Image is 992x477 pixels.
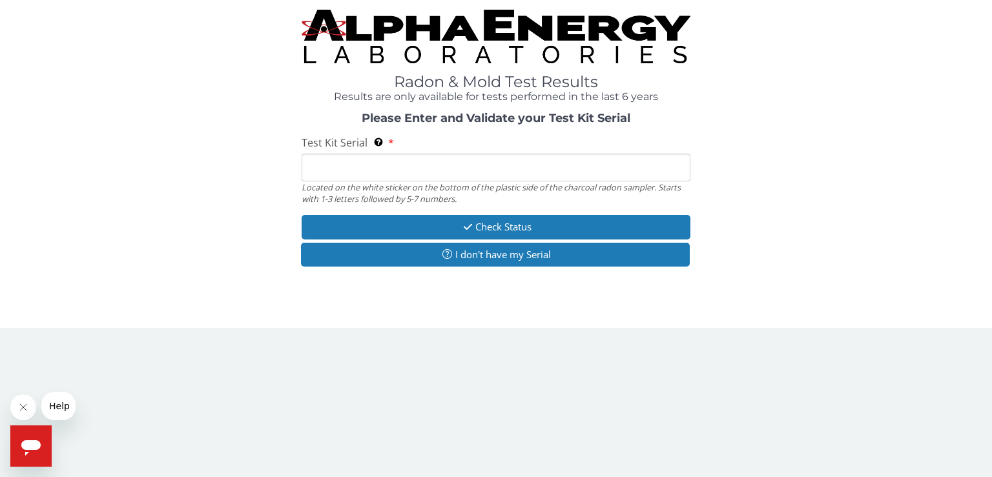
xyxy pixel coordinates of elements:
iframe: Close message [10,394,36,420]
span: Test Kit Serial [302,136,367,150]
h4: Results are only available for tests performed in the last 6 years [302,91,690,103]
strong: Please Enter and Validate your Test Kit Serial [362,111,630,125]
button: I don't have my Serial [301,243,690,267]
div: Located on the white sticker on the bottom of the plastic side of the charcoal radon sampler. Sta... [302,181,690,205]
img: TightCrop.jpg [302,10,690,63]
iframe: Button to launch messaging window [10,425,52,467]
iframe: Message from company [41,392,76,420]
button: Check Status [302,215,690,239]
h1: Radon & Mold Test Results [302,74,690,90]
